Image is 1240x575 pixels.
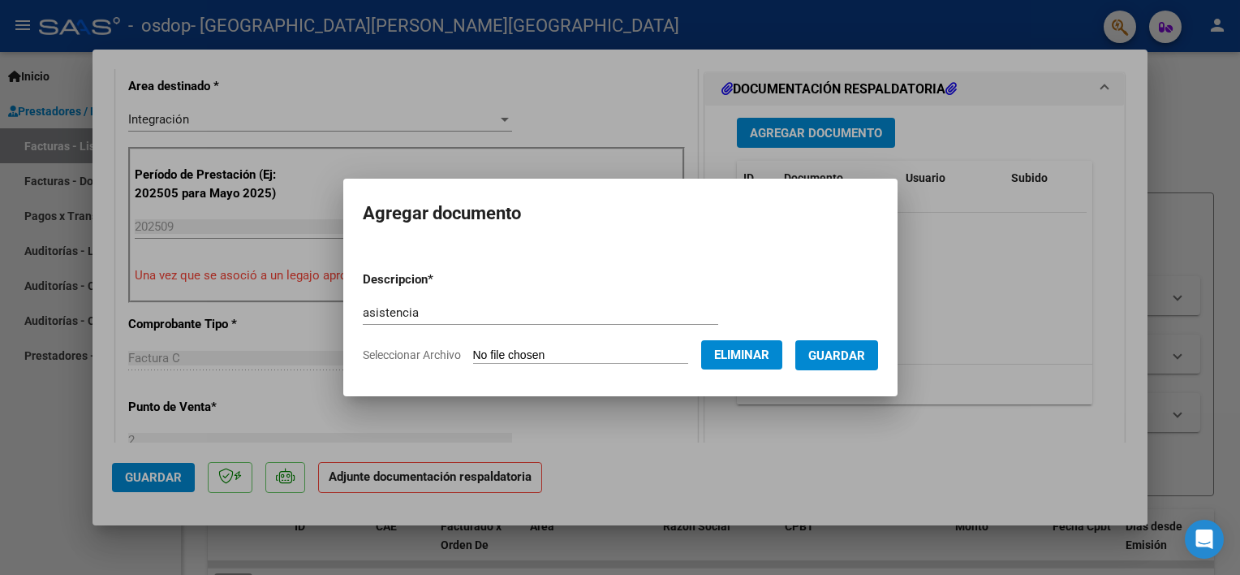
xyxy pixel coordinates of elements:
[701,340,782,370] button: Eliminar
[808,348,865,363] span: Guardar
[714,348,769,362] span: Eliminar
[363,198,878,229] h2: Agregar documento
[795,340,878,370] button: Guardar
[1185,520,1224,559] div: Open Intercom Messenger
[363,270,518,289] p: Descripcion
[363,348,461,361] span: Seleccionar Archivo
